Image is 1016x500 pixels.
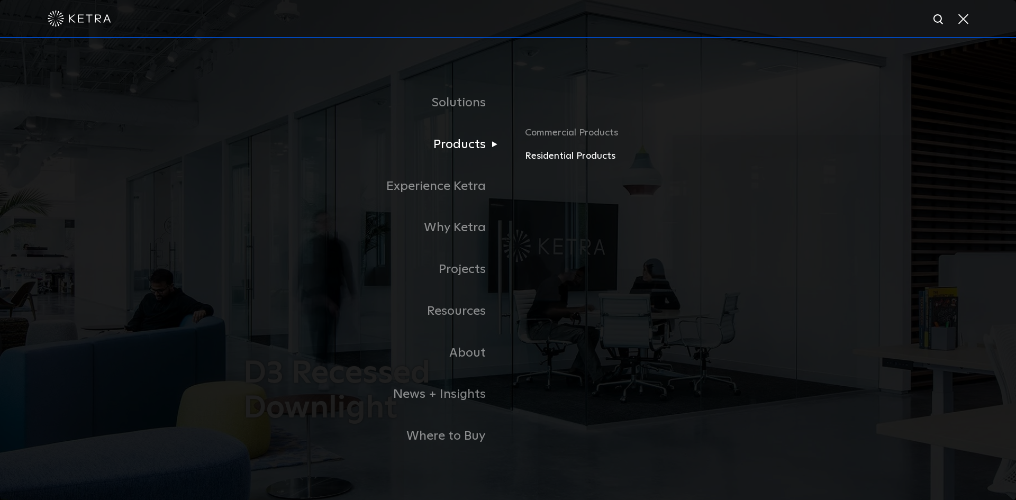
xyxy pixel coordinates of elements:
a: About [243,332,508,374]
a: News + Insights [243,374,508,415]
a: Where to Buy [243,415,508,457]
img: search icon [932,13,946,26]
div: Navigation Menu [243,82,773,457]
a: Experience Ketra [243,166,508,207]
img: ketra-logo-2019-white [48,11,111,26]
a: Why Ketra [243,207,508,249]
a: Solutions [243,82,508,124]
a: Resources [243,290,508,332]
a: Commercial Products [525,125,773,149]
a: Projects [243,249,508,290]
a: Residential Products [525,149,773,164]
a: Products [243,124,508,166]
